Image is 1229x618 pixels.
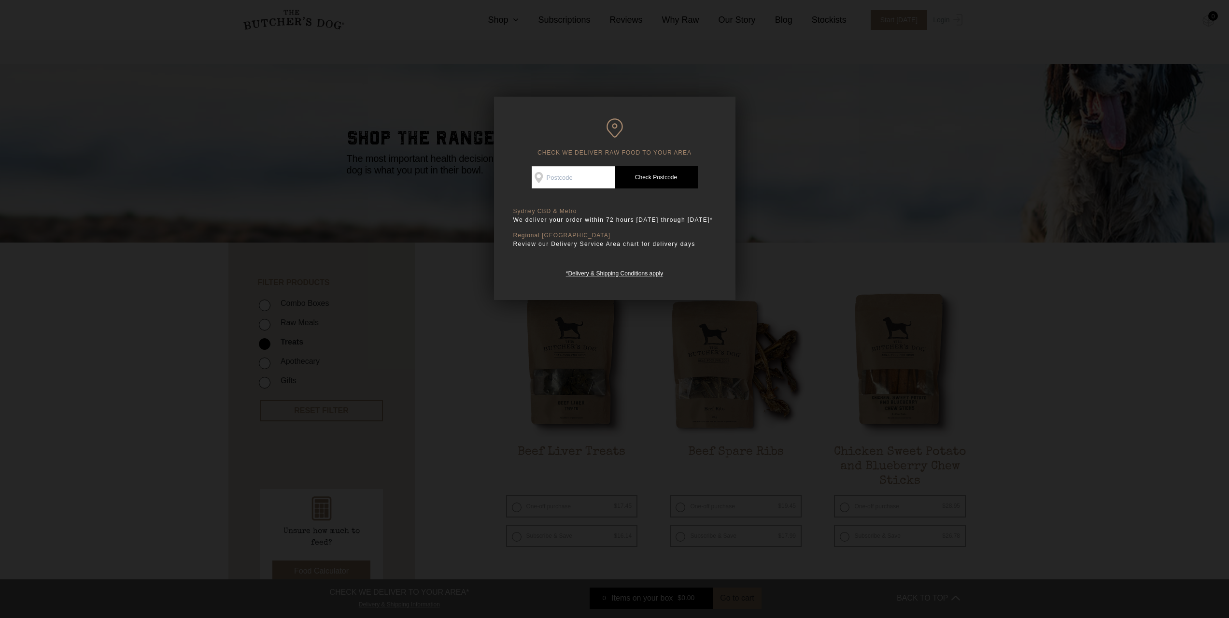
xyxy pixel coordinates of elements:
[513,215,716,225] p: We deliver your order within 72 hours [DATE] through [DATE]*
[513,118,716,157] h6: CHECK WE DELIVER RAW FOOD TO YOUR AREA
[513,239,716,249] p: Review our Delivery Service Area chart for delivery days
[566,268,663,277] a: *Delivery & Shipping Conditions apply
[532,166,615,188] input: Postcode
[615,166,698,188] a: Check Postcode
[513,208,716,215] p: Sydney CBD & Metro
[513,232,716,239] p: Regional [GEOGRAPHIC_DATA]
